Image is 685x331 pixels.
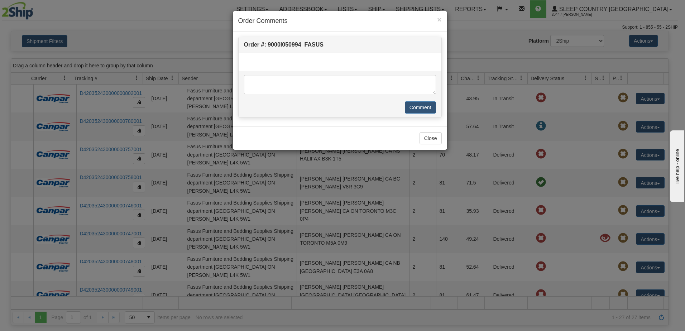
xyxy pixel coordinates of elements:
strong: Order #: 9000I050994_FASUS [244,42,324,48]
span: × [437,15,441,24]
h4: Order Comments [238,16,442,26]
button: Close [420,132,442,144]
button: Close [437,16,441,23]
iframe: chat widget [669,129,684,202]
button: Comment [405,101,436,114]
div: live help - online [5,6,66,11]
